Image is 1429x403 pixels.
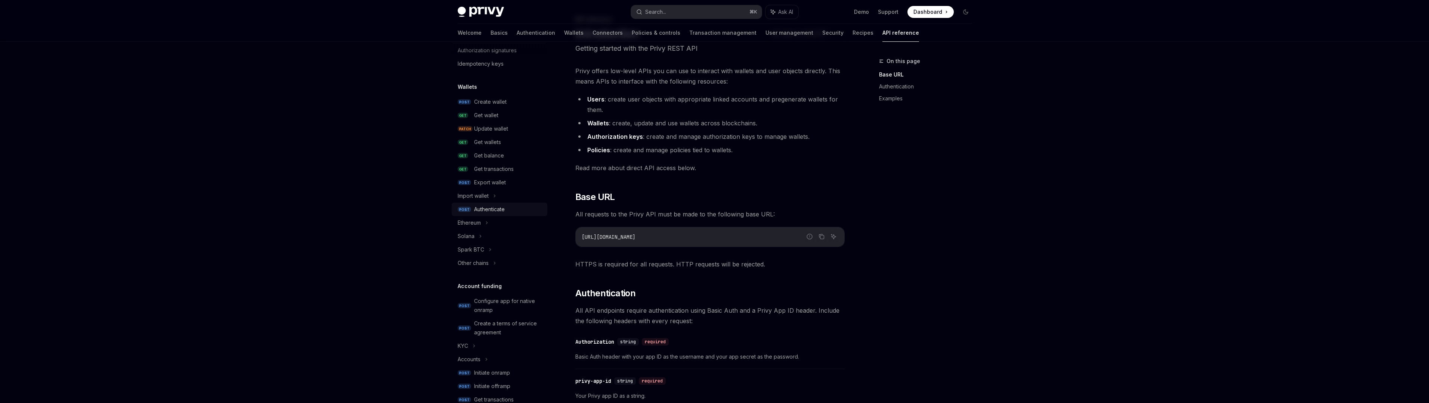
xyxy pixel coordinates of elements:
a: POSTConfigure app for native onramp [452,294,547,317]
span: Your Privy app ID as a string. [575,391,845,400]
div: Get balance [474,151,504,160]
a: GETGet transactions [452,162,547,176]
span: POST [458,99,471,105]
span: Read more about direct API access below. [575,163,845,173]
a: Connectors [593,24,623,42]
span: POST [458,207,471,212]
a: Examples [879,93,978,104]
a: Transaction management [689,24,757,42]
div: Idempotency keys [458,59,504,68]
span: [URL][DOMAIN_NAME] [582,234,635,240]
h5: Wallets [458,82,477,91]
a: Basics [491,24,508,42]
a: Dashboard [907,6,954,18]
div: Accounts [458,355,480,364]
div: Update wallet [474,124,508,133]
li: : create user objects with appropriate linked accounts and pregenerate wallets for them. [575,94,845,115]
a: Support [878,8,898,16]
p: Getting started with the Privy REST API [575,43,845,54]
div: privy-app-id [575,377,611,385]
span: GET [458,166,468,172]
div: Export wallet [474,178,506,187]
a: PATCHUpdate wallet [452,122,547,135]
button: Ask AI [829,232,838,241]
span: Basic Auth header with your app ID as the username and your app secret as the password. [575,352,845,361]
span: PATCH [458,126,473,132]
div: Create a terms of service agreement [474,319,543,337]
a: Recipes [853,24,873,42]
a: POSTInitiate onramp [452,366,547,379]
div: required [642,338,669,346]
div: Solana [458,232,474,241]
span: GET [458,153,468,159]
span: POST [458,370,471,376]
strong: Authorization keys [587,133,643,140]
a: POSTExport wallet [452,176,547,189]
a: Idempotency keys [452,57,547,71]
li: : create and manage authorization keys to manage wallets. [575,131,845,142]
li: : create, update and use wallets across blockchains. [575,118,845,128]
span: POST [458,303,471,309]
span: GET [458,140,468,145]
a: POSTInitiate offramp [452,379,547,393]
strong: Users [587,96,604,103]
a: Security [822,24,844,42]
img: dark logo [458,7,504,17]
span: All requests to the Privy API must be made to the following base URL: [575,209,845,219]
strong: Wallets [587,119,609,127]
a: Authentication [517,24,555,42]
div: required [639,377,666,385]
a: Authentication [879,81,978,93]
span: ⌘ K [749,9,757,15]
a: GETGet balance [452,149,547,162]
strong: Policies [587,146,610,154]
span: POST [458,325,471,331]
span: string [620,339,636,345]
span: HTTPS is required for all requests. HTTP requests will be rejected. [575,259,845,269]
div: Get wallet [474,111,498,120]
span: All API endpoints require authentication using Basic Auth and a Privy App ID header. Include the ... [575,305,845,326]
span: Ask AI [778,8,793,16]
a: POSTAuthenticate [452,203,547,216]
span: GET [458,113,468,118]
a: Policies & controls [632,24,680,42]
div: Search... [645,7,666,16]
button: Report incorrect code [805,232,814,241]
div: Spark BTC [458,245,484,254]
div: Create wallet [474,97,507,106]
span: Base URL [575,191,615,203]
span: On this page [887,57,920,66]
span: Privy offers low-level APIs you can use to interact with wallets and user objects directly. This ... [575,66,845,87]
div: Get transactions [474,165,514,174]
a: Welcome [458,24,482,42]
div: Configure app for native onramp [474,297,543,315]
div: Import wallet [458,191,489,200]
a: API reference [882,24,919,42]
a: GETGet wallets [452,135,547,149]
a: GETGet wallet [452,109,547,122]
div: Authenticate [474,205,505,214]
button: Search...⌘K [631,5,762,19]
div: Authorization [575,338,614,346]
div: Other chains [458,259,489,268]
button: Ask AI [765,5,798,19]
a: Demo [854,8,869,16]
span: Dashboard [913,8,942,16]
div: KYC [458,341,468,350]
button: Toggle dark mode [960,6,972,18]
h5: Account funding [458,282,502,291]
a: Wallets [564,24,584,42]
li: : create and manage policies tied to wallets. [575,145,845,155]
span: POST [458,384,471,389]
div: Get wallets [474,138,501,147]
a: Base URL [879,69,978,81]
a: POSTCreate a terms of service agreement [452,317,547,339]
button: Copy the contents from the code block [817,232,826,241]
div: Ethereum [458,218,481,227]
span: Authentication [575,287,636,299]
a: POSTCreate wallet [452,95,547,109]
a: User management [765,24,813,42]
span: string [617,378,633,384]
span: POST [458,180,471,185]
div: Initiate offramp [474,382,510,391]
